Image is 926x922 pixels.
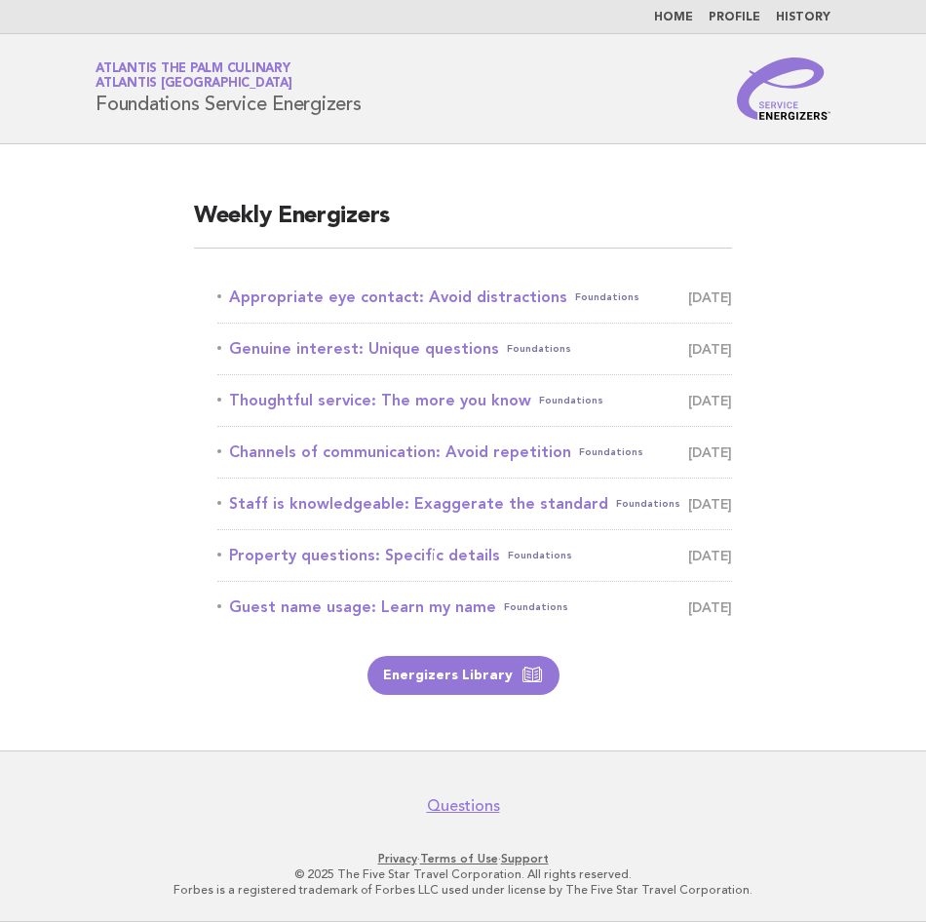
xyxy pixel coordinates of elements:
[420,852,498,865] a: Terms of Use
[616,490,680,518] span: Foundations
[654,12,693,23] a: Home
[501,852,549,865] a: Support
[217,490,732,518] a: Staff is knowledgeable: Exaggerate the standardFoundations [DATE]
[378,852,417,865] a: Privacy
[539,387,603,414] span: Foundations
[96,62,292,90] a: Atlantis The Palm CulinaryAtlantis [GEOGRAPHIC_DATA]
[27,851,899,866] p: · ·
[367,656,559,695] a: Energizers Library
[96,78,292,91] span: Atlantis [GEOGRAPHIC_DATA]
[504,594,568,621] span: Foundations
[575,284,639,311] span: Foundations
[737,58,830,120] img: Service Energizers
[688,594,732,621] span: [DATE]
[27,866,899,882] p: © 2025 The Five Star Travel Corporation. All rights reserved.
[688,439,732,466] span: [DATE]
[427,796,500,816] a: Questions
[688,387,732,414] span: [DATE]
[96,63,362,114] h1: Foundations Service Energizers
[217,387,732,414] a: Thoughtful service: The more you knowFoundations [DATE]
[217,335,732,363] a: Genuine interest: Unique questionsFoundations [DATE]
[688,490,732,518] span: [DATE]
[217,284,732,311] a: Appropriate eye contact: Avoid distractionsFoundations [DATE]
[217,542,732,569] a: Property questions: Specific detailsFoundations [DATE]
[579,439,643,466] span: Foundations
[688,542,732,569] span: [DATE]
[508,542,572,569] span: Foundations
[709,12,760,23] a: Profile
[194,201,732,249] h2: Weekly Energizers
[688,284,732,311] span: [DATE]
[27,882,899,898] p: Forbes is a registered trademark of Forbes LLC used under license by The Five Star Travel Corpora...
[217,594,732,621] a: Guest name usage: Learn my nameFoundations [DATE]
[217,439,732,466] a: Channels of communication: Avoid repetitionFoundations [DATE]
[776,12,830,23] a: History
[507,335,571,363] span: Foundations
[688,335,732,363] span: [DATE]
